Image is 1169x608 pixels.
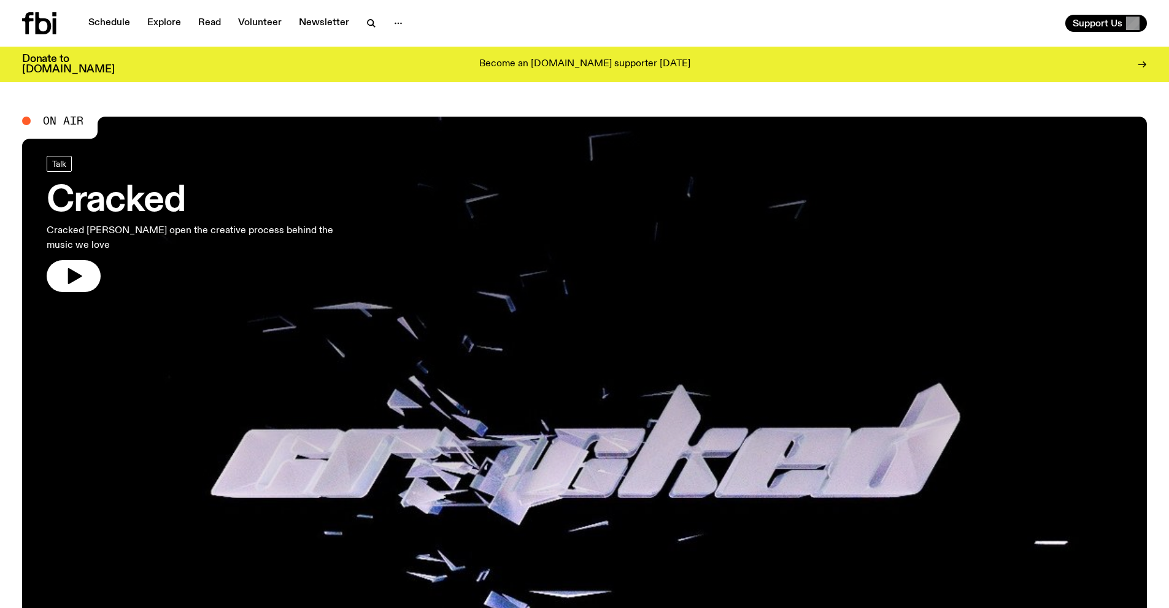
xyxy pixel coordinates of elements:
p: Cracked [PERSON_NAME] open the creative process behind the music we love [47,223,361,253]
a: Read [191,15,228,32]
h3: Cracked [47,184,361,218]
a: Volunteer [231,15,289,32]
span: Support Us [1073,18,1122,29]
span: Talk [52,159,66,168]
h3: Donate to [DOMAIN_NAME] [22,54,115,75]
span: On Air [43,115,83,126]
a: Talk [47,156,72,172]
p: Become an [DOMAIN_NAME] supporter [DATE] [479,59,690,70]
button: Support Us [1065,15,1147,32]
a: Explore [140,15,188,32]
a: Schedule [81,15,137,32]
a: CrackedCracked [PERSON_NAME] open the creative process behind the music we love [47,156,361,292]
a: Newsletter [291,15,357,32]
